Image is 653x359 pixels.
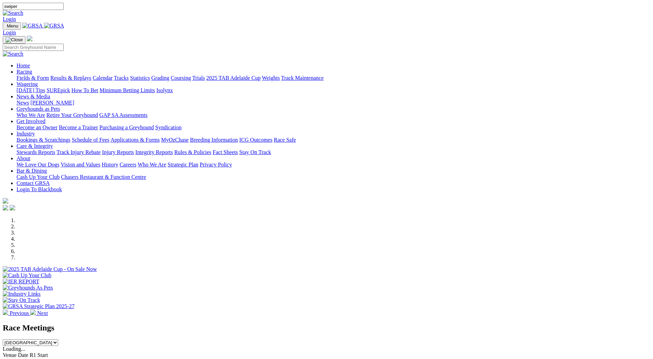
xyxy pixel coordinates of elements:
img: logo-grsa-white.png [3,198,8,204]
a: Who We Are [138,162,166,167]
a: Track Maintenance [281,75,324,81]
img: Search [3,10,23,16]
a: Chasers Restaurant & Function Centre [61,174,146,180]
a: Previous [3,310,30,316]
div: Industry [17,137,650,143]
a: We Love Our Dogs [17,162,59,167]
a: Home [17,63,30,68]
a: Weights [262,75,280,81]
a: Bookings & Scratchings [17,137,70,143]
a: Retire Your Greyhound [46,112,98,118]
a: History [102,162,118,167]
a: Schedule of Fees [72,137,109,143]
a: SUREpick [46,87,70,93]
span: Previous [10,310,29,316]
a: Greyhounds as Pets [17,106,60,112]
a: Login [3,30,16,35]
div: Bar & Dining [17,174,650,180]
a: Statistics [130,75,150,81]
a: [PERSON_NAME] [30,100,74,106]
a: Login To Blackbook [17,186,62,192]
img: facebook.svg [3,205,8,210]
span: Next [37,310,48,316]
img: Greyhounds As Pets [3,285,53,291]
a: Tracks [114,75,129,81]
div: Care & Integrity [17,149,650,155]
h2: Race Meetings [3,323,650,333]
img: chevron-left-pager-white.svg [3,309,8,315]
a: Syndication [155,124,181,130]
a: Stewards Reports [17,149,55,155]
a: Integrity Reports [135,149,173,155]
div: Get Involved [17,124,650,131]
a: 2025 TAB Adelaide Cup [206,75,261,81]
div: News & Media [17,100,650,106]
span: Date [18,352,28,358]
a: Applications & Forms [110,137,160,143]
img: IER REPORT [3,279,39,285]
input: Search [3,3,64,10]
span: Menu [7,23,18,29]
img: Stay On Track [3,297,40,303]
img: 2025 TAB Adelaide Cup - On Sale Now [3,266,97,272]
img: GRSA [44,23,64,29]
a: Cash Up Your Club [17,174,60,180]
a: Purchasing a Greyhound [99,124,154,130]
a: Coursing [171,75,191,81]
button: Toggle navigation [3,36,25,44]
a: Fact Sheets [213,149,238,155]
a: Become a Trainer [59,124,98,130]
a: Contact GRSA [17,180,50,186]
a: Racing [17,69,32,75]
a: GAP SA Assessments [99,112,148,118]
a: Become an Owner [17,124,57,130]
img: GRSA Strategic Plan 2025-27 [3,303,74,309]
a: Calendar [93,75,113,81]
a: Get Involved [17,118,45,124]
img: Cash Up Your Club [3,272,51,279]
a: Trials [192,75,205,81]
img: logo-grsa-white.png [27,36,32,41]
div: About [17,162,650,168]
span: Venue [3,352,17,358]
a: Industry [17,131,35,137]
a: Race Safe [274,137,296,143]
img: chevron-right-pager-white.svg [30,309,36,315]
a: Minimum Betting Limits [99,87,155,93]
a: Who We Are [17,112,45,118]
a: ICG Outcomes [239,137,272,143]
a: Careers [119,162,136,167]
div: Racing [17,75,650,81]
a: Vision and Values [61,162,100,167]
a: How To Bet [72,87,98,93]
a: Breeding Information [190,137,238,143]
a: Strategic Plan [168,162,198,167]
a: [DATE] Tips [17,87,45,93]
a: Stay On Track [239,149,271,155]
img: Close [6,37,23,43]
a: Rules & Policies [174,149,211,155]
img: Search [3,51,23,57]
span: Loading... [3,346,25,352]
a: News [17,100,29,106]
a: Injury Reports [102,149,134,155]
span: R1 Start [30,352,48,358]
div: Greyhounds as Pets [17,112,650,118]
a: About [17,155,30,161]
a: Grading [151,75,169,81]
a: Privacy Policy [200,162,232,167]
a: Track Injury Rebate [56,149,101,155]
a: Results & Replays [50,75,91,81]
a: Isolynx [156,87,173,93]
button: Toggle navigation [3,22,21,30]
a: Fields & Form [17,75,49,81]
a: MyOzChase [161,137,189,143]
a: Next [30,310,48,316]
a: News & Media [17,94,50,99]
a: Wagering [17,81,38,87]
a: Bar & Dining [17,168,47,174]
img: twitter.svg [10,205,15,210]
img: GRSA [22,23,43,29]
a: Login [3,16,16,22]
img: Industry Links [3,291,41,297]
